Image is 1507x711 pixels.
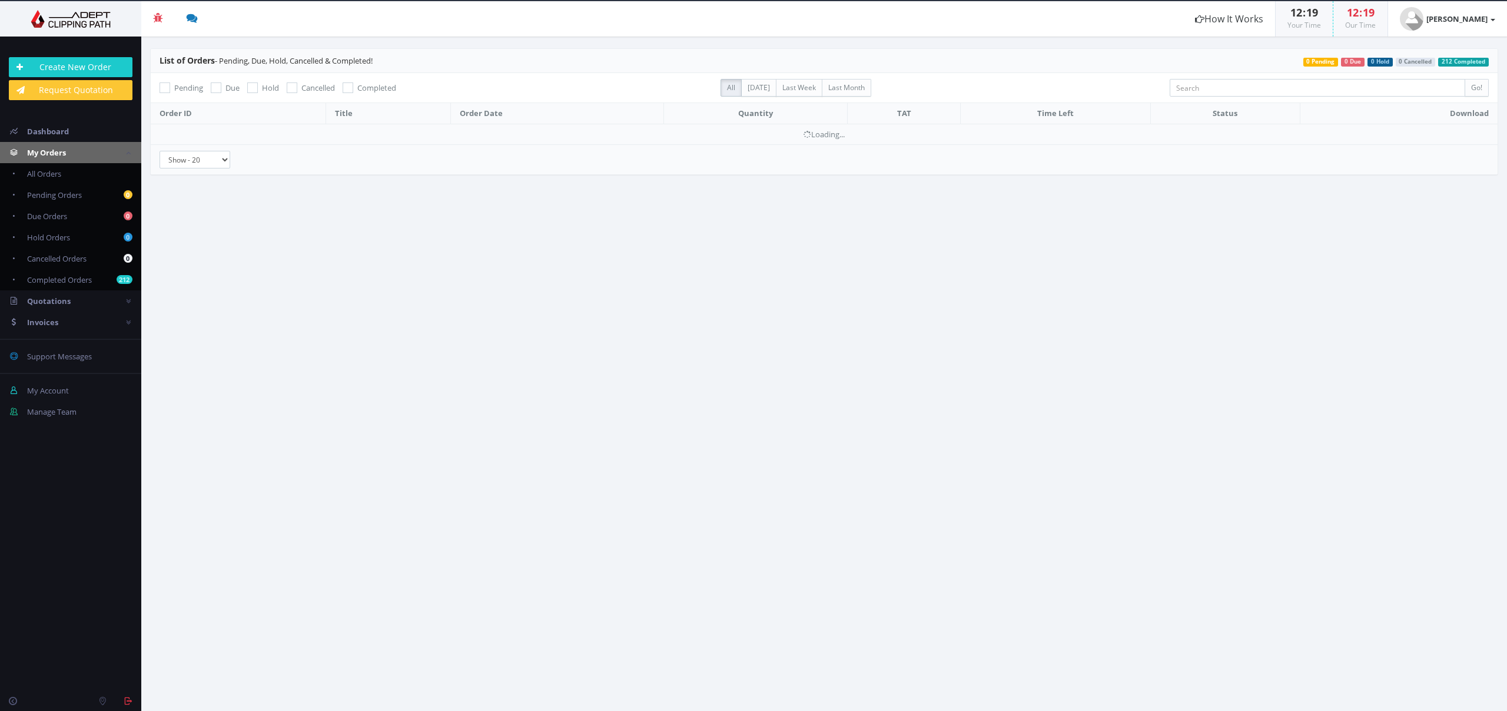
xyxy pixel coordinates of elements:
span: Quotations [27,296,71,306]
span: 12 [1347,5,1359,19]
span: My Orders [27,147,66,158]
a: [PERSON_NAME] [1388,1,1507,37]
span: 19 [1363,5,1375,19]
b: 0 [124,211,132,220]
span: Cancelled [301,82,335,93]
span: Cancelled Orders [27,253,87,264]
small: Your Time [1287,20,1321,30]
label: All [721,79,742,97]
small: Our Time [1345,20,1376,30]
span: - Pending, Due, Hold, Cancelled & Completed! [160,55,373,66]
img: user_default.jpg [1400,7,1423,31]
span: : [1302,5,1306,19]
th: Time Left [960,103,1150,124]
span: Due [225,82,240,93]
span: 212 Completed [1438,58,1489,67]
th: Status [1151,103,1300,124]
b: 0 [124,254,132,263]
span: All Orders [27,168,61,179]
b: 212 [117,275,132,284]
label: [DATE] [741,79,776,97]
th: Order Date [450,103,663,124]
a: How It Works [1183,1,1275,37]
td: Loading... [151,124,1498,144]
span: 0 Pending [1303,58,1339,67]
span: Due Orders [27,211,67,221]
span: My Account [27,385,69,396]
th: Order ID [151,103,326,124]
label: Last Week [776,79,822,97]
span: Hold [262,82,279,93]
span: Completed Orders [27,275,92,285]
span: 12 [1290,5,1302,19]
span: 0 Due [1341,58,1365,67]
span: Support Messages [27,351,92,362]
span: 19 [1306,5,1318,19]
th: TAT [848,103,960,124]
span: : [1359,5,1363,19]
img: Adept Graphics [9,10,132,28]
input: Search [1170,79,1465,97]
span: Hold Orders [27,232,70,243]
span: Pending Orders [27,190,82,200]
a: Request Quotation [9,80,132,100]
span: List of Orders [160,55,215,66]
b: 0 [124,233,132,242]
span: 0 Hold [1367,58,1393,67]
th: Download [1300,103,1498,124]
span: Dashboard [27,126,69,137]
strong: [PERSON_NAME] [1426,14,1488,24]
span: Pending [174,82,203,93]
span: Manage Team [27,406,77,417]
span: Completed [357,82,396,93]
span: 0 Cancelled [1396,58,1436,67]
span: Quantity [738,108,773,118]
input: Go! [1465,79,1489,97]
a: Create New Order [9,57,132,77]
th: Title [326,103,450,124]
b: 0 [124,190,132,199]
label: Last Month [822,79,871,97]
span: Invoices [27,317,58,328]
